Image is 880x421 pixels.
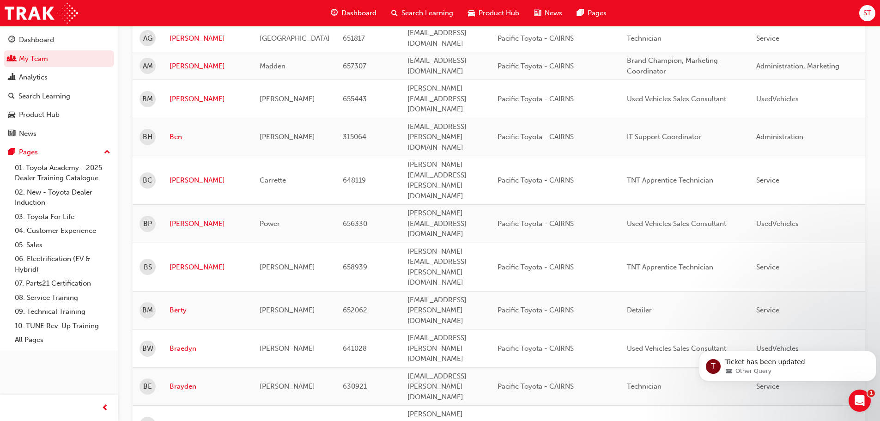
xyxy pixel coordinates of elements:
span: pages-icon [8,148,15,157]
span: BW [142,343,153,354]
a: [PERSON_NAME] [170,175,246,186]
span: Detailer [627,306,652,314]
a: 07. Parts21 Certification [11,276,114,291]
a: [PERSON_NAME] [170,61,246,72]
iframe: Intercom notifications message [695,331,880,396]
a: Braedyn [170,343,246,354]
span: [EMAIL_ADDRESS][PERSON_NAME][DOMAIN_NAME] [407,334,467,363]
span: BP [143,219,152,229]
a: search-iconSearch Learning [384,4,461,23]
span: [EMAIL_ADDRESS][PERSON_NAME][DOMAIN_NAME] [407,122,467,152]
span: [EMAIL_ADDRESS][DOMAIN_NAME] [407,56,467,75]
a: Dashboard [4,31,114,49]
div: Product Hub [19,110,60,120]
span: car-icon [468,7,475,19]
span: chart-icon [8,73,15,82]
span: Pacific Toyota - CAIRNS [498,34,574,43]
span: [PERSON_NAME] [260,382,315,390]
span: Power [260,220,280,228]
img: Trak [5,3,78,24]
span: BC [143,175,152,186]
span: news-icon [534,7,541,19]
span: [PERSON_NAME][EMAIL_ADDRESS][DOMAIN_NAME] [407,84,467,113]
span: 641028 [343,344,367,353]
a: [PERSON_NAME] [170,33,246,44]
span: prev-icon [102,403,109,414]
span: Pacific Toyota - CAIRNS [498,62,574,70]
span: Pages [588,8,607,18]
button: DashboardMy TeamAnalyticsSearch LearningProduct HubNews [4,30,114,144]
span: [GEOGRAPHIC_DATA] [260,34,330,43]
iframe: Intercom live chat [849,390,871,412]
span: Technician [627,382,662,390]
span: IT Support Coordinator [627,133,701,141]
span: 630921 [343,382,367,390]
div: Analytics [19,72,48,83]
span: Madden [260,62,285,70]
span: Product Hub [479,8,519,18]
a: [PERSON_NAME] [170,262,246,273]
div: Pages [19,147,38,158]
span: search-icon [8,92,15,101]
span: [PERSON_NAME] [260,263,315,271]
span: AM [143,61,153,72]
span: 1 [868,390,875,397]
span: [EMAIL_ADDRESS][PERSON_NAME][DOMAIN_NAME] [407,296,467,325]
span: [PERSON_NAME] [260,133,315,141]
a: Product Hub [4,106,114,123]
span: Technician [627,34,662,43]
span: guage-icon [331,7,338,19]
span: Service [756,34,779,43]
span: BE [143,381,152,392]
span: BS [144,262,152,273]
span: BM [142,94,153,104]
a: Analytics [4,69,114,86]
a: Brayden [170,381,246,392]
span: [PERSON_NAME][EMAIL_ADDRESS][PERSON_NAME][DOMAIN_NAME] [407,247,467,287]
a: Ben [170,132,246,142]
span: Used Vehicles Sales Consultant [627,220,726,228]
span: [EMAIL_ADDRESS][PERSON_NAME][DOMAIN_NAME] [407,372,467,401]
span: 658939 [343,263,367,271]
a: 03. Toyota For Life [11,210,114,224]
span: 655443 [343,95,367,103]
span: [PERSON_NAME] [260,306,315,314]
span: [PERSON_NAME] [260,95,315,103]
a: car-iconProduct Hub [461,4,527,23]
span: 656330 [343,220,367,228]
a: 08. Service Training [11,291,114,305]
span: Pacific Toyota - CAIRNS [498,382,574,390]
a: 05. Sales [11,238,114,252]
span: people-icon [8,55,15,63]
span: [PERSON_NAME] [260,344,315,353]
a: Search Learning [4,88,114,105]
span: BM [142,305,153,316]
a: News [4,125,114,142]
span: Pacific Toyota - CAIRNS [498,263,574,271]
span: Pacific Toyota - CAIRNS [498,133,574,141]
span: BH [143,132,152,142]
a: 10. TUNE Rev-Up Training [11,319,114,333]
span: Dashboard [341,8,376,18]
span: guage-icon [8,36,15,44]
a: 06. Electrification (EV & Hybrid) [11,252,114,276]
span: up-icon [104,146,110,159]
span: Administration, Marketing [756,62,839,70]
button: Pages [4,144,114,161]
a: pages-iconPages [570,4,614,23]
span: search-icon [391,7,398,19]
span: 651817 [343,34,365,43]
span: TNT Apprentice Technician [627,263,713,271]
span: car-icon [8,111,15,119]
span: [PERSON_NAME][EMAIL_ADDRESS][DOMAIN_NAME] [407,209,467,238]
span: 652062 [343,306,367,314]
a: My Team [4,50,114,67]
span: Search Learning [401,8,453,18]
span: 648119 [343,176,366,184]
span: ST [863,8,871,18]
span: AG [143,33,152,44]
span: Pacific Toyota - CAIRNS [498,95,574,103]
